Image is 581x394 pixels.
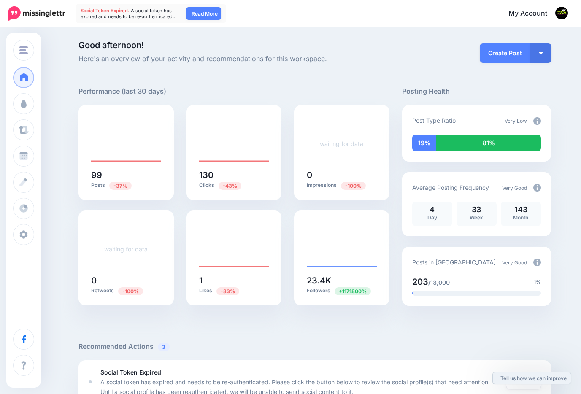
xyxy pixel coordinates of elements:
span: Previous period: 2 [335,287,371,295]
p: Impressions [307,181,377,189]
h5: Performance (last 30 days) [78,86,166,97]
span: 3 [158,343,170,351]
h5: 23.4K [307,276,377,285]
p: 4 [416,206,448,213]
span: A social token has expired and needs to be re-authenticated… [81,8,177,19]
span: Previous period: 318 [341,182,366,190]
a: Read More [186,7,221,20]
h5: 1 [199,276,269,285]
a: My Account [500,3,568,24]
a: Tell us how we can improve [493,372,571,384]
a: waiting for data [104,246,148,253]
img: menu.png [19,46,28,54]
div: 1% of your posts in the last 30 days have been from Drip Campaigns [412,291,413,296]
img: info-circle-grey.png [533,259,541,266]
h5: 99 [91,171,161,179]
span: /13,000 [428,279,450,286]
h5: 0 [307,171,377,179]
h5: 0 [91,276,161,285]
p: Average Posting Frequency [412,183,489,192]
div: 19% of your posts in the last 30 days have been from Drip Campaigns [412,135,437,151]
a: waiting for data [320,140,363,147]
span: Here's an overview of your activity and recommendations for this workspace. [78,54,389,65]
p: Post Type Ratio [412,116,456,125]
span: Previous period: 228 [219,182,241,190]
span: Very Good [502,185,527,191]
span: Day [427,214,437,221]
span: Previous period: 3 [118,287,143,295]
img: info-circle-grey.png [533,117,541,125]
p: 143 [505,206,537,213]
span: Social Token Expired. [81,8,130,13]
p: 33 [461,206,492,213]
p: Posts [91,181,161,189]
div: <div class='status-dot small red margin-right'></div>Error [89,380,92,383]
img: info-circle-grey.png [533,184,541,192]
span: Week [470,214,483,221]
span: Previous period: 6 [216,287,239,295]
h5: Recommended Actions [78,341,551,352]
span: Very Good [502,259,527,266]
img: arrow-down-white.png [539,52,543,54]
p: Posts in [GEOGRAPHIC_DATA] [412,257,496,267]
span: 1% [534,278,541,286]
p: Retweets [91,287,161,295]
div: 81% of your posts in the last 30 days were manually created (i.e. were not from Drip Campaigns or... [436,135,541,151]
h5: 130 [199,171,269,179]
h5: Posting Health [402,86,551,97]
p: Clicks [199,181,269,189]
span: Month [513,214,528,221]
span: Very Low [505,118,527,124]
p: Likes [199,287,269,295]
img: Missinglettr [8,6,65,21]
span: Previous period: 158 [109,182,132,190]
b: Social Token Expired [100,369,161,376]
span: Good afternoon! [78,40,144,50]
a: Create Post [480,43,530,63]
p: Followers [307,287,377,295]
span: 203 [412,277,428,287]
